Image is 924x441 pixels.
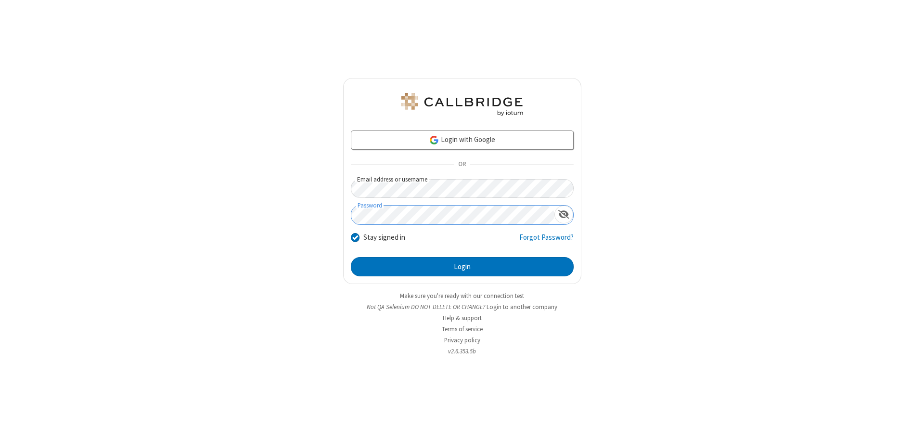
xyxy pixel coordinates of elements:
div: Show password [554,206,573,223]
button: Login to another company [487,302,557,311]
input: Email address or username [351,179,574,198]
iframe: Chat [900,416,917,434]
a: Privacy policy [444,336,480,344]
a: Terms of service [442,325,483,333]
label: Stay signed in [363,232,405,243]
input: Password [351,206,554,224]
li: Not QA Selenium DO NOT DELETE OR CHANGE? [343,302,581,311]
a: Help & support [443,314,482,322]
a: Forgot Password? [519,232,574,250]
a: Login with Google [351,130,574,150]
a: Make sure you're ready with our connection test [400,292,524,300]
img: QA Selenium DO NOT DELETE OR CHANGE [399,93,525,116]
button: Login [351,257,574,276]
span: OR [454,158,470,171]
li: v2.6.353.5b [343,347,581,356]
img: google-icon.png [429,135,439,145]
